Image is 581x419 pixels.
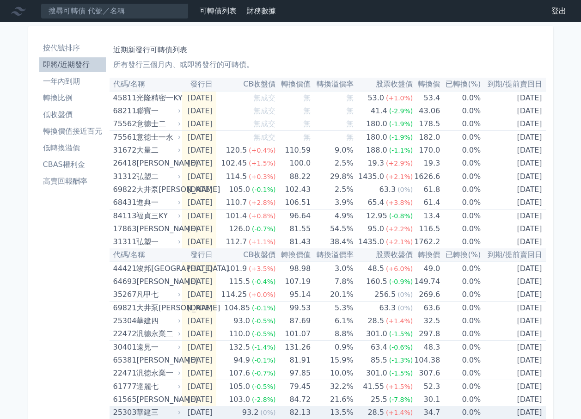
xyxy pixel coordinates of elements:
[275,209,311,223] td: 96.64
[413,157,440,170] td: 19.3
[182,222,216,235] td: [DATE]
[356,170,386,183] div: 1435.0
[136,105,179,117] div: 聯寶一
[386,94,413,102] span: (+1.0%)
[222,302,252,314] div: 104.85
[275,314,311,327] td: 87.69
[249,160,275,167] span: (+1.5%)
[136,235,179,248] div: 弘塑一
[413,314,440,327] td: 32.5
[311,354,354,367] td: 15.9%
[249,238,275,246] span: (+1.1%)
[136,157,179,170] div: [PERSON_NAME]
[481,144,545,157] td: [DATE]
[39,107,106,122] a: 低收盤價
[136,92,179,105] div: 光隆精密一KY
[113,170,135,183] div: 31312
[481,341,545,354] td: [DATE]
[440,235,481,248] td: 0.0%
[39,59,106,70] li: 即將/近期發行
[440,131,481,144] td: 0.0%
[413,288,440,302] td: 269.6
[39,57,106,72] a: 即將/近期發行
[275,222,311,235] td: 81.55
[136,222,179,235] div: [PERSON_NAME]
[41,3,189,19] input: 搜尋可轉債 代號／名稱
[275,380,311,394] td: 79.45
[182,288,216,302] td: [DATE]
[356,235,386,248] div: 1435.0
[413,105,440,117] td: 43.06
[440,144,481,157] td: 0.0%
[364,327,389,340] div: 301.0
[39,76,106,87] li: 一年內到期
[481,288,545,302] td: [DATE]
[303,119,311,128] span: 無
[369,341,389,354] div: 63.4
[369,354,389,367] div: 85.5
[440,183,481,196] td: 0.0%
[39,43,106,54] li: 按代號排序
[252,317,276,325] span: (-0.5%)
[311,78,354,91] th: 轉換溢價率
[253,133,275,142] span: 無成交
[232,354,252,367] div: 94.9
[224,196,249,209] div: 110.7
[182,327,216,341] td: [DATE]
[364,275,389,288] div: 160.5
[227,275,252,288] div: 115.5
[232,314,252,327] div: 93.0
[311,288,354,302] td: 20.1%
[182,354,216,367] td: [DATE]
[481,302,545,315] td: [DATE]
[311,209,354,223] td: 4.9%
[182,209,216,223] td: [DATE]
[386,238,413,246] span: (+2.1%)
[113,209,135,222] div: 84113
[39,142,106,154] li: 低轉換溢價
[440,157,481,170] td: 0.0%
[224,262,249,275] div: 101.9
[413,354,440,367] td: 104.38
[224,170,249,183] div: 114.5
[249,291,275,298] span: (+0.0%)
[113,157,135,170] div: 26418
[311,302,354,315] td: 5.3%
[227,341,252,354] div: 132.5
[275,275,311,288] td: 107.19
[481,78,545,91] th: 到期/提前賣回日
[413,91,440,105] td: 53.4
[39,174,106,189] a: 高賣回報酬率
[113,262,135,275] div: 44421
[364,144,389,157] div: 188.0
[389,120,413,128] span: (-1.9%)
[275,157,311,170] td: 100.0
[182,262,216,275] td: [DATE]
[39,126,106,137] li: 轉換價值接近百元
[378,183,398,196] div: 63.3
[440,288,481,302] td: 0.0%
[252,370,276,377] span: (-0.7%)
[275,288,311,302] td: 95.14
[481,367,545,380] td: [DATE]
[311,367,354,380] td: 10.0%
[303,106,311,115] span: 無
[252,304,276,312] span: (-0.1%)
[216,78,276,91] th: CB收盤價
[413,380,440,394] td: 52.3
[413,275,440,288] td: 149.74
[413,131,440,144] td: 182.0
[227,183,252,196] div: 105.0
[113,380,135,393] div: 61777
[224,144,249,157] div: 120.5
[346,133,354,142] span: 無
[413,327,440,341] td: 297.8
[113,59,542,70] p: 所有發行三個月內、或即將發行的可轉債。
[113,105,135,117] div: 68211
[113,327,135,340] div: 22472
[275,248,311,262] th: 轉換價值
[227,222,252,235] div: 126.0
[113,354,135,367] div: 65381
[311,380,354,394] td: 32.2%
[386,265,413,272] span: (+6.0%)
